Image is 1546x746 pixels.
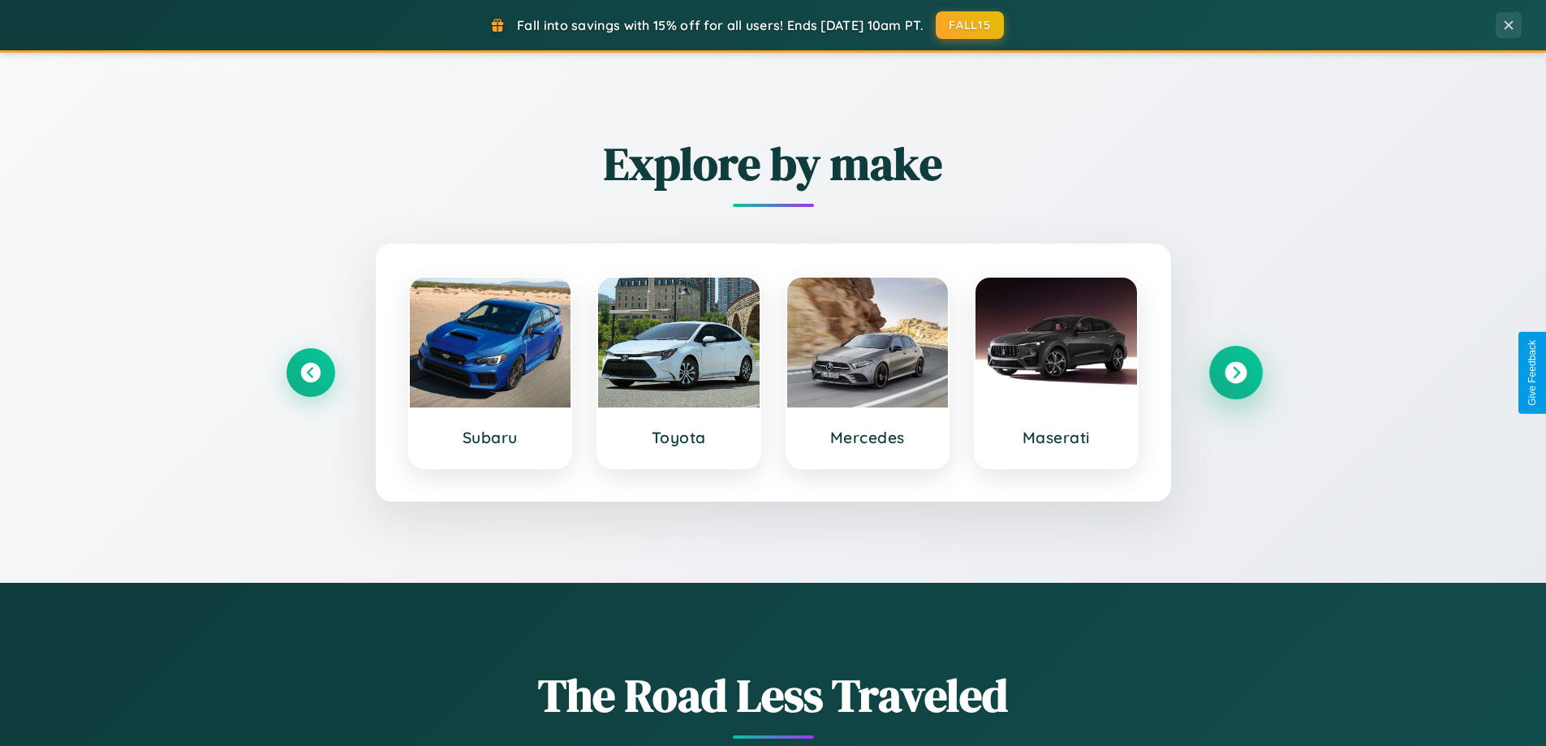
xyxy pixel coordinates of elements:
[803,428,932,447] h3: Mercedes
[517,17,924,33] span: Fall into savings with 15% off for all users! Ends [DATE] 10am PT.
[426,428,555,447] h3: Subaru
[1527,340,1538,406] div: Give Feedback
[286,664,1260,727] h1: The Road Less Traveled
[614,428,743,447] h3: Toyota
[286,132,1260,195] h2: Explore by make
[936,11,1004,39] button: FALL15
[992,428,1121,447] h3: Maserati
